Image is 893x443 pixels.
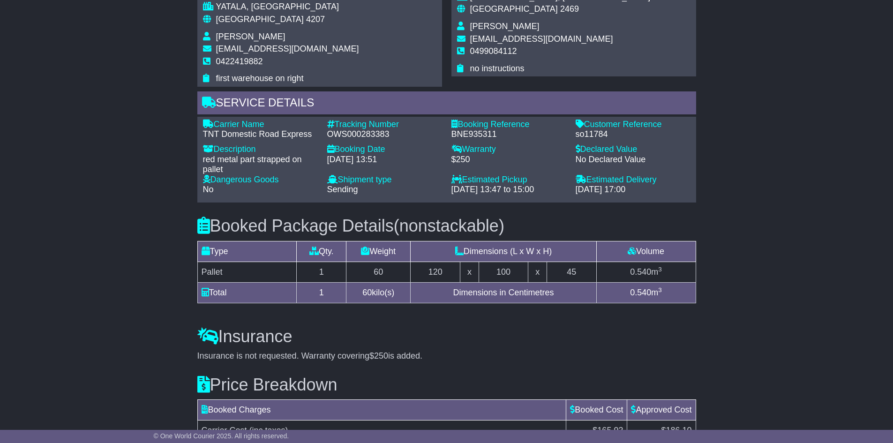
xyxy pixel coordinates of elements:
[203,129,318,140] div: TNT Domestic Road Express
[249,426,288,435] span: (inc taxes)
[576,155,690,165] div: No Declared Value
[197,217,696,235] h3: Booked Package Details
[369,351,388,360] span: $250
[451,144,566,155] div: Warranty
[596,241,696,262] td: Volume
[576,144,690,155] div: Declared Value
[197,262,297,282] td: Pallet
[216,15,304,24] span: [GEOGRAPHIC_DATA]
[197,400,566,420] td: Booked Charges
[327,144,442,155] div: Booking Date
[576,185,690,195] div: [DATE] 17:00
[327,155,442,165] div: [DATE] 13:51
[202,426,247,435] span: Carrier Cost
[470,64,525,73] span: no instructions
[547,262,596,282] td: 45
[362,288,372,297] span: 60
[576,129,690,140] div: so11784
[197,375,696,394] h3: Price Breakdown
[327,129,442,140] div: OWS000283383
[596,282,696,303] td: m
[216,2,359,12] div: YATALA, [GEOGRAPHIC_DATA]
[197,241,297,262] td: Type
[203,120,318,130] div: Carrier Name
[411,282,596,303] td: Dimensions in Centimetres
[658,266,662,273] sup: 3
[216,74,304,83] span: first warehouse on right
[327,175,442,185] div: Shipment type
[411,241,596,262] td: Dimensions (L x W x H)
[451,185,566,195] div: [DATE] 13:47 to 15:00
[394,216,504,235] span: (nonstackable)
[346,282,411,303] td: kilo(s)
[216,44,359,53] span: [EMAIL_ADDRESS][DOMAIN_NAME]
[216,57,263,66] span: 0422419882
[630,288,651,297] span: 0.540
[451,155,566,165] div: $250
[470,4,558,14] span: [GEOGRAPHIC_DATA]
[658,286,662,293] sup: 3
[203,144,318,155] div: Description
[479,262,528,282] td: 100
[197,351,696,361] div: Insurance is not requested. Warranty covering is added.
[327,185,358,194] span: Sending
[216,32,285,41] span: [PERSON_NAME]
[203,175,318,185] div: Dangerous Goods
[451,175,566,185] div: Estimated Pickup
[593,426,623,435] span: $165.93
[576,120,690,130] div: Customer Reference
[197,282,297,303] td: Total
[306,15,325,24] span: 4207
[154,432,289,440] span: © One World Courier 2025. All rights reserved.
[661,426,691,435] span: $186.10
[411,262,460,282] td: 120
[297,282,346,303] td: 1
[327,120,442,130] div: Tracking Number
[346,241,411,262] td: Weight
[470,46,517,56] span: 0499084112
[197,91,696,117] div: Service Details
[576,175,690,185] div: Estimated Delivery
[203,155,318,175] div: red metal part strapped on pallet
[346,262,411,282] td: 60
[627,400,696,420] td: Approved Cost
[451,120,566,130] div: Booking Reference
[197,327,696,346] h3: Insurance
[297,241,346,262] td: Qty.
[470,22,540,31] span: [PERSON_NAME]
[297,262,346,282] td: 1
[470,34,613,44] span: [EMAIL_ADDRESS][DOMAIN_NAME]
[528,262,547,282] td: x
[560,4,579,14] span: 2469
[451,129,566,140] div: BNE935311
[566,400,627,420] td: Booked Cost
[460,262,479,282] td: x
[630,267,651,277] span: 0.540
[203,185,214,194] span: No
[596,262,696,282] td: m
